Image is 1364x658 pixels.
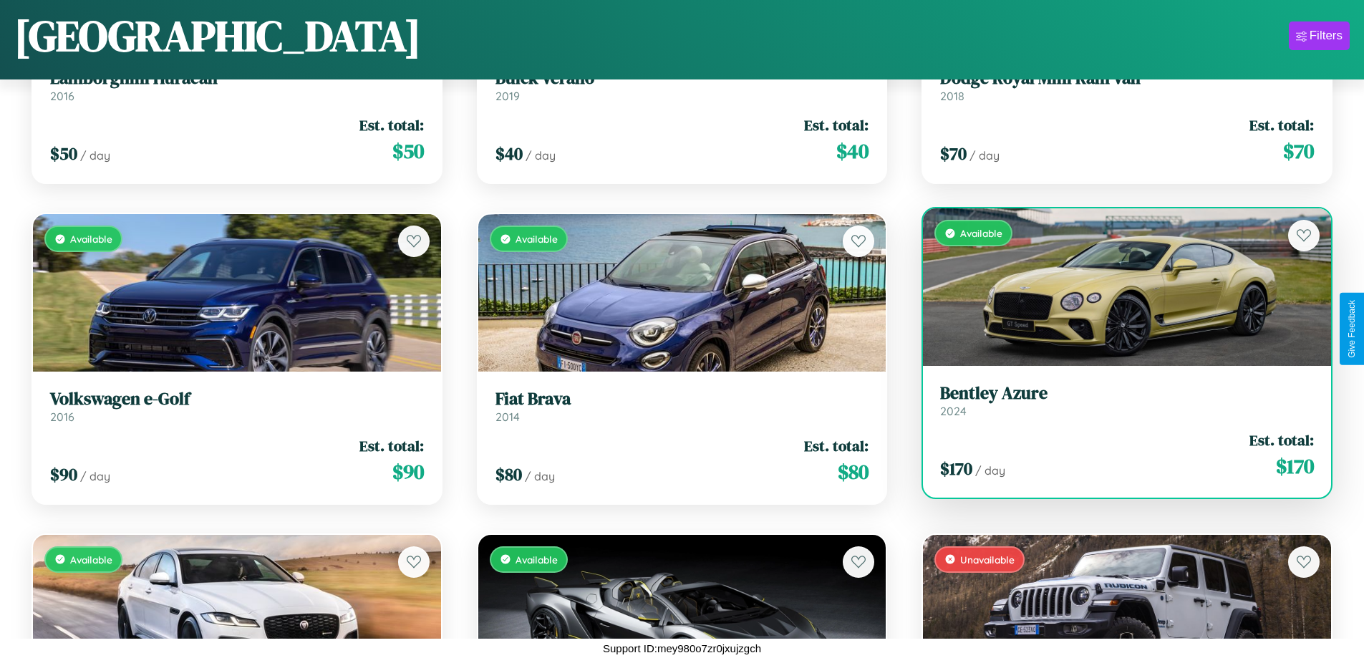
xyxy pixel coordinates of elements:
[1249,115,1314,135] span: Est. total:
[80,469,110,483] span: / day
[70,553,112,566] span: Available
[495,389,869,410] h3: Fiat Brava
[1249,430,1314,450] span: Est. total:
[14,6,421,65] h1: [GEOGRAPHIC_DATA]
[50,389,424,424] a: Volkswagen e-Golf2016
[50,463,77,486] span: $ 90
[495,389,869,424] a: Fiat Brava2014
[516,233,558,245] span: Available
[940,404,967,418] span: 2024
[359,435,424,456] span: Est. total:
[359,115,424,135] span: Est. total:
[70,233,112,245] span: Available
[838,458,869,486] span: $ 80
[1347,300,1357,358] div: Give Feedback
[960,553,1015,566] span: Unavailable
[940,89,964,103] span: 2018
[1310,29,1343,43] div: Filters
[392,458,424,486] span: $ 90
[940,142,967,165] span: $ 70
[495,463,522,486] span: $ 80
[975,463,1005,478] span: / day
[50,142,77,165] span: $ 50
[940,383,1314,404] h3: Bentley Azure
[495,142,523,165] span: $ 40
[495,89,520,103] span: 2019
[960,227,1002,239] span: Available
[804,435,869,456] span: Est. total:
[50,89,74,103] span: 2016
[495,68,869,103] a: Buick Verano2019
[526,148,556,163] span: / day
[603,639,761,658] p: Support ID: mey980o7zr0jxujzgch
[525,469,555,483] span: / day
[495,410,520,424] span: 2014
[804,115,869,135] span: Est. total:
[940,68,1314,89] h3: Dodge Royal Mini Ram Van
[836,137,869,165] span: $ 40
[50,68,424,103] a: Lamborghini Huracan2016
[392,137,424,165] span: $ 50
[1289,21,1350,50] button: Filters
[50,389,424,410] h3: Volkswagen e-Golf
[1283,137,1314,165] span: $ 70
[940,383,1314,418] a: Bentley Azure2024
[940,457,972,480] span: $ 170
[940,68,1314,103] a: Dodge Royal Mini Ram Van2018
[1276,452,1314,480] span: $ 170
[969,148,1000,163] span: / day
[516,553,558,566] span: Available
[50,410,74,424] span: 2016
[80,148,110,163] span: / day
